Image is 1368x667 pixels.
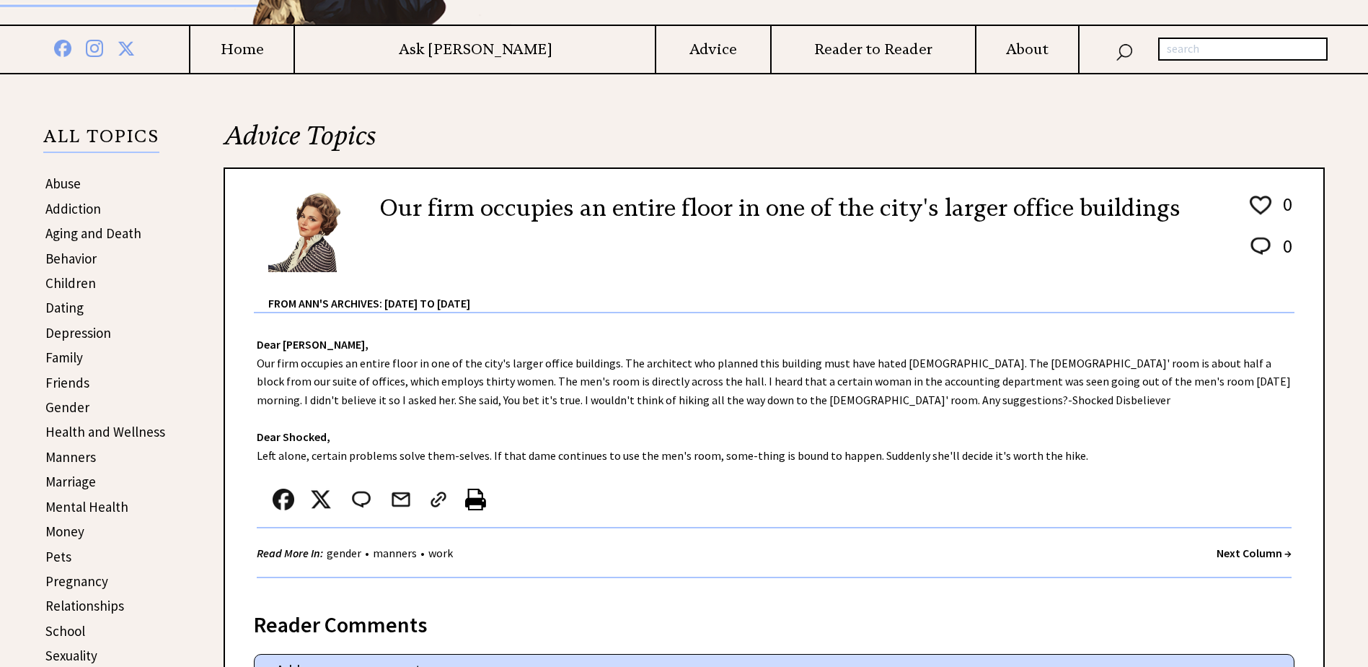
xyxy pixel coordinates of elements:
h2: Advice Topics [224,118,1325,167]
td: 0 [1276,192,1293,232]
a: gender [323,546,365,560]
a: Sexuality [45,647,97,664]
p: ALL TOPICS [43,128,159,153]
h2: Our firm occupies an entire floor in one of the city's larger office buildings [380,191,1181,225]
a: Pets [45,548,71,565]
img: facebook.png [273,489,294,510]
img: link_02.png [428,489,449,510]
img: message_round%202.png [1248,235,1274,258]
img: mail.png [390,489,412,510]
strong: Dear Shocked, [257,430,330,444]
a: Family [45,349,83,366]
a: Home [190,40,294,58]
a: Mental Health [45,498,128,515]
strong: Dear [PERSON_NAME], [257,337,369,352]
a: Children [45,274,96,292]
a: About [976,40,1078,58]
img: instagram%20blue.png [86,37,103,57]
img: message_round%202.png [349,489,374,510]
div: Our firm occupies an entire floor in one of the city's larger office buildings. The architect who... [225,313,1323,593]
a: Depression [45,324,111,341]
a: work [425,546,456,560]
strong: Read More In: [257,546,323,560]
img: heart_outline%201.png [1248,193,1274,218]
a: Gender [45,398,89,416]
a: Friends [45,374,89,391]
td: 0 [1276,234,1293,272]
div: From Ann's Archives: [DATE] to [DATE] [268,274,1294,312]
a: Manners [45,448,96,466]
img: x%20blue.png [118,38,135,57]
a: Abuse [45,175,81,192]
a: School [45,622,85,640]
a: Aging and Death [45,224,141,242]
a: Reader to Reader [772,40,976,58]
a: Money [45,523,84,540]
a: Relationships [45,597,124,614]
img: x_small.png [310,489,332,510]
a: Dating [45,299,84,316]
a: Addiction [45,200,101,217]
img: facebook%20blue.png [54,37,71,57]
a: Next Column → [1217,546,1292,560]
div: Reader Comments [254,609,1294,632]
a: Behavior [45,250,97,267]
div: • • [257,544,456,562]
img: printer%20icon.png [465,489,486,510]
a: manners [369,546,420,560]
a: Advice [656,40,769,58]
a: Health and Wellness [45,423,165,440]
img: search_nav.png [1116,40,1133,61]
input: search [1158,38,1328,61]
img: Ann6%20v2%20small.png [268,191,358,272]
a: Ask [PERSON_NAME] [295,40,655,58]
a: Pregnancy [45,572,108,590]
a: Marriage [45,473,96,490]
